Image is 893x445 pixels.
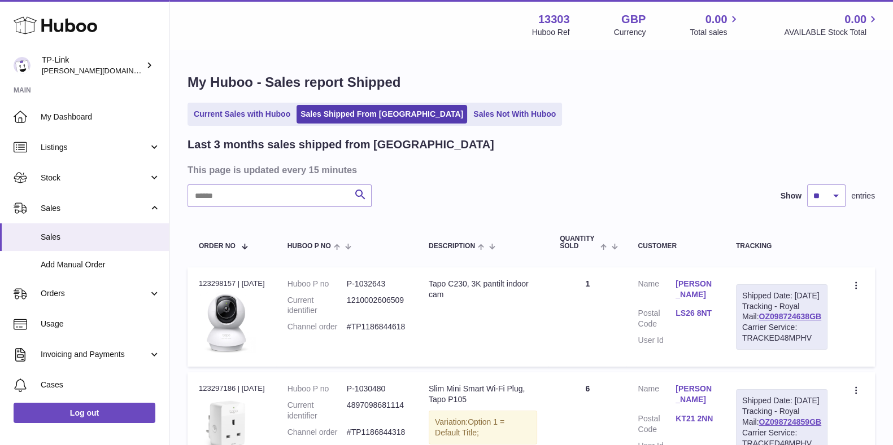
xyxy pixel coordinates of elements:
[851,191,875,201] span: entries
[560,235,598,250] span: Quantity Sold
[41,319,160,329] span: Usage
[638,335,676,346] dt: User Id
[199,292,255,353] img: 133031739979856.jpg
[759,417,821,426] a: OZ098724859GB
[690,12,740,38] a: 0.00 Total sales
[287,384,347,394] dt: Huboo P no
[614,27,646,38] div: Currency
[784,12,879,38] a: 0.00 AVAILABLE Stock Total
[676,308,713,319] a: LS26 8NT
[469,105,560,124] a: Sales Not With Huboo
[199,243,236,250] span: Order No
[347,279,406,289] dd: P-1032643
[736,284,827,350] div: Tracking - Royal Mail:
[188,73,875,91] h1: My Huboo - Sales report Shipped
[347,295,406,316] dd: 1210002606509
[347,427,406,438] dd: #TP1186844318
[705,12,728,27] span: 0.00
[42,66,285,75] span: [PERSON_NAME][DOMAIN_NAME][EMAIL_ADDRESS][DOMAIN_NAME]
[287,279,347,289] dt: Huboo P no
[781,191,801,201] label: Show
[287,321,347,332] dt: Channel order
[41,232,160,243] span: Sales
[742,322,821,343] div: Carrier Service: TRACKED48MPHV
[41,288,149,299] span: Orders
[429,411,537,444] div: Variation:
[42,55,143,76] div: TP-Link
[188,137,494,152] h2: Last 3 months sales shipped from [GEOGRAPHIC_DATA]
[41,203,149,214] span: Sales
[676,413,713,424] a: KT21 2NN
[190,105,294,124] a: Current Sales with Huboo
[742,290,821,301] div: Shipped Date: [DATE]
[188,164,872,176] h3: This page is updated every 15 minutes
[429,243,475,250] span: Description
[784,27,879,38] span: AVAILABLE Stock Total
[41,259,160,270] span: Add Manual Order
[347,400,406,421] dd: 4897098681114
[41,142,149,153] span: Listings
[14,403,155,423] a: Log out
[41,380,160,390] span: Cases
[676,384,713,405] a: [PERSON_NAME]
[538,12,570,27] strong: 13303
[199,384,265,394] div: 123297186 | [DATE]
[638,243,713,250] div: Customer
[297,105,467,124] a: Sales Shipped From [GEOGRAPHIC_DATA]
[41,349,149,360] span: Invoicing and Payments
[742,395,821,406] div: Shipped Date: [DATE]
[638,384,676,408] dt: Name
[638,413,676,435] dt: Postal Code
[429,384,537,405] div: Slim Mini Smart Wi-Fi Plug, Tapo P105
[548,267,626,367] td: 1
[287,295,347,316] dt: Current identifier
[638,308,676,329] dt: Postal Code
[287,427,347,438] dt: Channel order
[347,321,406,332] dd: #TP1186844618
[347,384,406,394] dd: P-1030480
[759,312,821,321] a: OZ098724638GB
[287,400,347,421] dt: Current identifier
[676,279,713,300] a: [PERSON_NAME]
[690,27,740,38] span: Total sales
[638,279,676,303] dt: Name
[435,417,504,437] span: Option 1 = Default Title;
[844,12,866,27] span: 0.00
[429,279,537,300] div: Tapo C230, 3K pantilt indoor cam
[41,173,149,183] span: Stock
[532,27,570,38] div: Huboo Ref
[199,279,265,289] div: 123298157 | [DATE]
[41,112,160,122] span: My Dashboard
[287,243,331,250] span: Huboo P no
[736,243,827,250] div: Tracking
[14,57,31,74] img: susie.li@tp-link.com
[621,12,646,27] strong: GBP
